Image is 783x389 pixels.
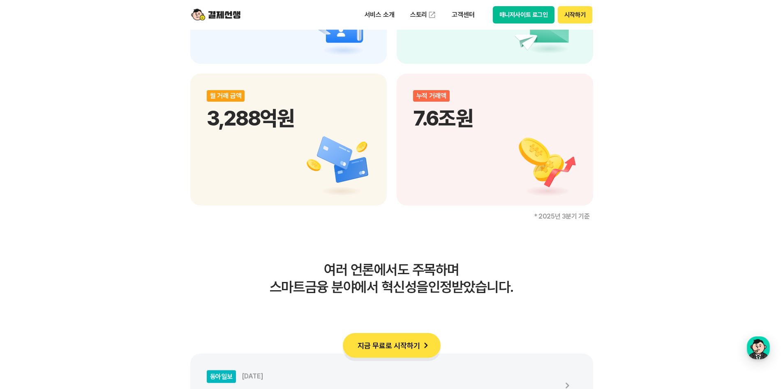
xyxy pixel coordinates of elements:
[420,340,432,351] img: 화살표 아이콘
[191,7,240,23] img: logo
[493,6,555,23] button: 매니저사이트 로그인
[558,6,592,23] button: 시작하기
[404,7,442,23] a: 스토리
[359,7,400,22] p: 서비스 소개
[106,261,158,282] a: 설정
[26,273,31,280] span: 홈
[242,372,263,380] span: [DATE]
[54,261,106,282] a: 대화
[75,274,85,280] span: 대화
[190,213,593,220] p: * 2025년 3분기 기준
[428,11,436,19] img: 외부 도메인 오픈
[413,90,450,102] div: 누적 거래액
[207,106,370,130] p: 3,288억원
[343,333,441,358] button: 지금 무료로 시작하기
[2,261,54,282] a: 홈
[207,370,236,383] div: 동아일보
[413,106,577,130] p: 7.6조원
[446,7,480,22] p: 고객센터
[207,90,245,102] div: 월 거래 금액
[127,273,137,280] span: 설정
[190,261,593,296] h3: 여러 언론에서도 주목하며 스마트금융 분야에서 혁신성을 인정받았습니다.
